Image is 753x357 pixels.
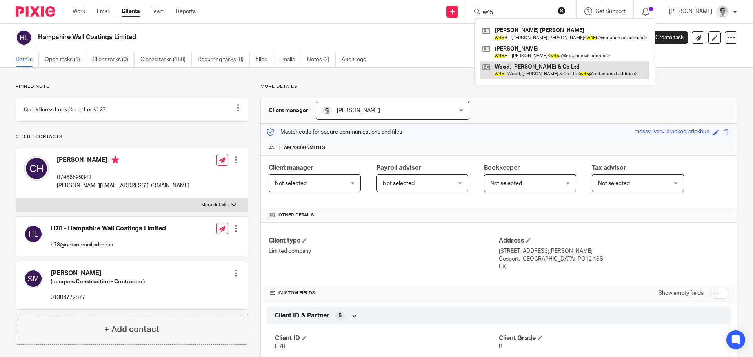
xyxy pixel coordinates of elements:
h2: Hampshire Wall Coatings Limited [38,33,512,42]
a: Emails [279,52,301,67]
img: Pixie [16,6,55,17]
p: Pinned note [16,83,248,90]
span: Not selected [490,181,522,186]
span: 5 [338,312,342,320]
a: Closed tasks (180) [140,52,192,67]
img: svg%3E [24,225,43,243]
p: Gosport, [GEOGRAPHIC_DATA], PO12 4SS [499,255,729,263]
p: [PERSON_NAME] [669,7,712,15]
p: Master code for secure communications and files [267,128,402,136]
span: Payroll advisor [376,165,422,171]
a: Open tasks (1) [45,52,86,67]
span: Get Support [595,9,626,14]
p: Client contacts [16,134,248,140]
a: Client tasks (0) [92,52,135,67]
p: 01306772877 [51,294,145,301]
span: Tax advisor [592,165,626,171]
a: Team [151,7,164,15]
span: [PERSON_NAME] [337,108,380,113]
h4: H78 - Hampshire Wall Coatings Limited [51,225,166,233]
a: Details [16,52,39,67]
a: Reports [176,7,196,15]
input: Search [482,9,553,16]
span: Team assignments [278,145,325,151]
label: Show empty fields [658,289,704,297]
p: More details [201,202,227,208]
span: Client manager [269,165,313,171]
h3: Client manager [269,107,308,114]
a: Create task [642,31,688,44]
div: messy-ivory-cracked-stickbug [635,128,709,137]
h4: Client Grade [499,334,723,343]
p: h78@notanemail.address [51,241,166,249]
p: Limited company [269,247,499,255]
span: H78 [275,344,285,350]
p: [PERSON_NAME][EMAIL_ADDRESS][DOMAIN_NAME] [57,182,189,190]
p: UK [499,263,729,271]
img: svg%3E [16,29,32,46]
p: [STREET_ADDRESS][PERSON_NAME] [499,247,729,255]
span: B [499,344,502,350]
a: Recurring tasks (8) [198,52,250,67]
h4: Client type [269,237,499,245]
button: Clear [558,7,566,14]
h4: Client ID [275,334,499,343]
a: Email [97,7,110,15]
h4: [PERSON_NAME] [51,269,145,277]
span: Client ID & Partner [275,312,329,320]
span: Not selected [275,181,307,186]
span: Not selected [383,181,415,186]
h4: + Add contact [104,323,159,335]
span: Other details [278,212,314,218]
p: More details [260,83,737,90]
h4: CUSTOM FIELDS [269,290,499,296]
h5: (Jacques Construction - Contractor) [51,278,145,286]
a: Notes (2) [307,52,336,67]
img: svg%3E [24,269,43,288]
h4: Address [499,237,729,245]
h4: [PERSON_NAME] [57,156,189,166]
span: Not selected [598,181,630,186]
a: Audit logs [342,52,372,67]
a: Work [73,7,85,15]
a: Files [256,52,273,67]
span: Bookkeeper [484,165,520,171]
img: Adam_2025.jpg [716,5,729,18]
i: Primary [111,156,119,164]
a: Clients [122,7,140,15]
img: Andy_2025.jpg [322,106,332,115]
p: 07966699343 [57,174,189,181]
img: svg%3E [24,156,49,181]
